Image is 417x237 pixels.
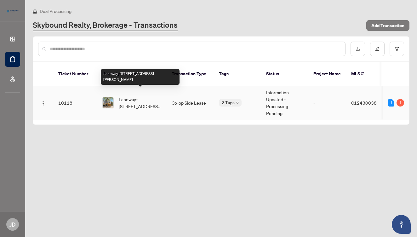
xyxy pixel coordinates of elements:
[308,86,346,119] td: -
[9,220,16,229] span: JD
[261,62,308,86] th: Status
[371,20,404,31] span: Add Transaction
[370,42,385,56] button: edit
[5,8,20,14] img: logo
[392,215,411,234] button: Open asap
[33,9,37,14] span: home
[167,62,214,86] th: Transaction Type
[390,42,404,56] button: filter
[53,62,97,86] th: Ticket Number
[38,98,48,108] button: Logo
[119,96,162,110] span: Laneway-[STREET_ADDRESS][PERSON_NAME]
[97,62,167,86] th: Property Address
[221,99,235,106] span: 2 Tags
[236,101,239,104] span: down
[375,47,380,51] span: edit
[346,62,384,86] th: MLS #
[395,47,399,51] span: filter
[351,42,365,56] button: download
[40,9,71,14] span: Deal Processing
[103,97,113,108] img: thumbnail-img
[366,20,409,31] button: Add Transaction
[351,100,377,106] span: C12430038
[41,101,46,106] img: Logo
[33,20,178,31] a: Skybound Realty, Brokerage - Transactions
[214,62,261,86] th: Tags
[101,69,180,85] div: Laneway-[STREET_ADDRESS][PERSON_NAME]
[261,86,308,119] td: Information Updated - Processing Pending
[397,99,404,107] div: 1
[356,47,360,51] span: download
[167,86,214,119] td: Co-op Side Lease
[308,62,346,86] th: Project Name
[388,99,394,107] div: 1
[53,86,97,119] td: 10118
